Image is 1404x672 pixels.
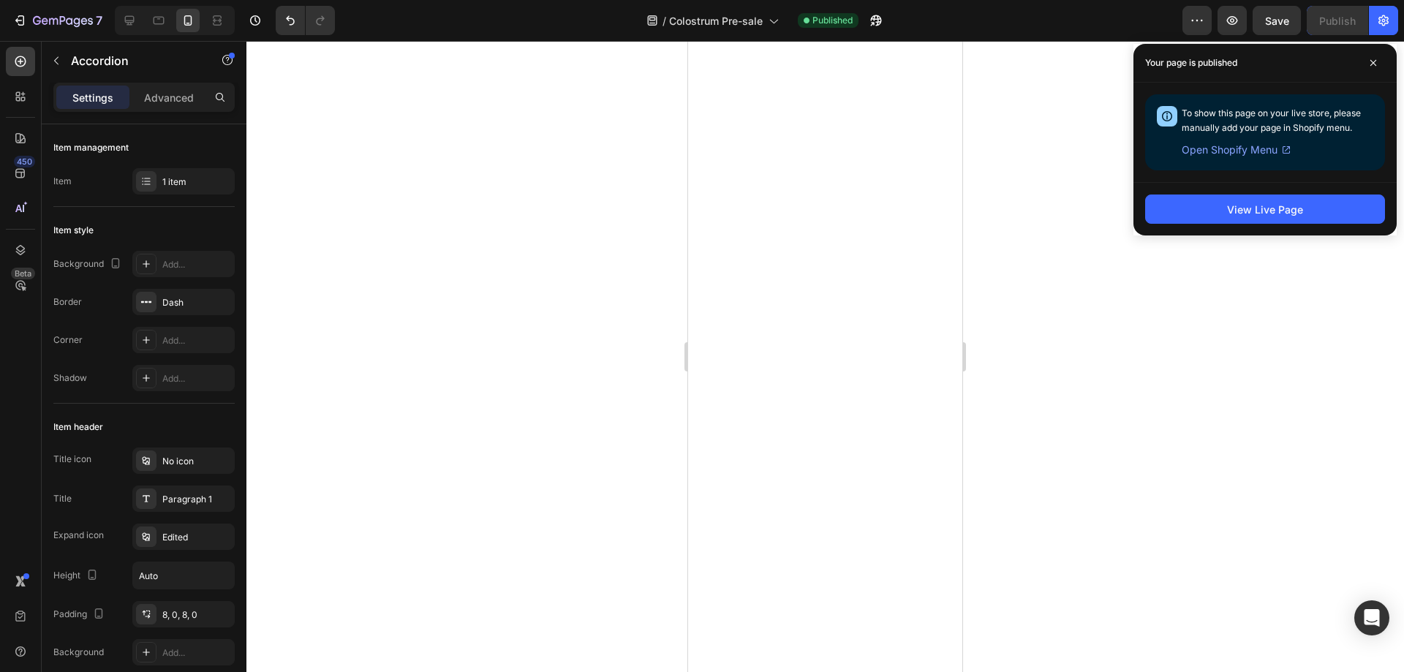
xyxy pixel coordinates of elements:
div: Publish [1319,13,1356,29]
span: To show this page on your live store, please manually add your page in Shopify menu. [1182,107,1361,133]
span: / [663,13,666,29]
div: Undo/Redo [276,6,335,35]
div: 1 item [162,175,231,189]
div: Add... [162,258,231,271]
div: Shadow [53,371,87,385]
div: Item style [53,224,94,237]
div: Corner [53,333,83,347]
div: Background [53,646,104,659]
div: 450 [14,156,35,167]
p: Your page is published [1145,56,1237,70]
p: Advanced [144,90,194,105]
div: Paragraph 1 [162,493,231,506]
div: Beta [11,268,35,279]
div: Border [53,295,82,309]
div: Dash [162,296,231,309]
div: Background [53,254,124,274]
div: Add... [162,372,231,385]
button: Save [1253,6,1301,35]
span: Colostrum Pre-sale [669,13,763,29]
div: Height [53,566,101,586]
div: No icon [162,455,231,468]
button: 7 [6,6,109,35]
div: Title [53,492,72,505]
div: Item [53,175,72,188]
button: View Live Page [1145,195,1385,224]
p: Accordion [71,52,195,69]
span: Save [1265,15,1289,27]
div: Title icon [53,453,91,466]
div: 8, 0, 8, 0 [162,608,231,622]
div: Open Intercom Messenger [1354,600,1389,635]
span: Open Shopify Menu [1182,141,1277,159]
p: 7 [96,12,102,29]
div: View Live Page [1227,202,1303,217]
div: Add... [162,646,231,660]
p: Settings [72,90,113,105]
div: Padding [53,605,107,624]
div: Expand icon [53,529,104,542]
iframe: Design area [688,41,962,672]
div: Item header [53,420,103,434]
div: Item management [53,141,129,154]
div: Add... [162,334,231,347]
button: Publish [1307,6,1368,35]
div: Edited [162,531,231,544]
span: Published [812,14,853,27]
input: Auto [133,562,234,589]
